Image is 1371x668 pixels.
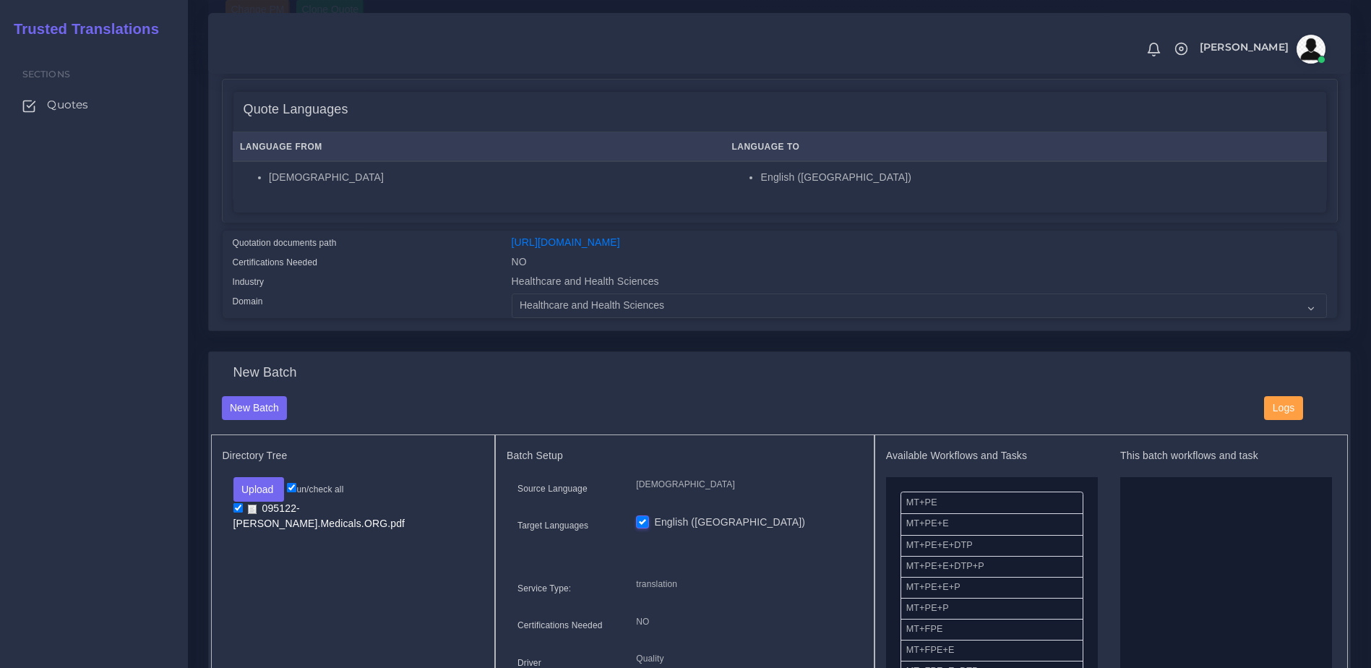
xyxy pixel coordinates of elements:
[287,483,296,492] input: un/check all
[901,619,1083,641] li: MT+FPE
[1192,35,1331,64] a: [PERSON_NAME]avatar
[501,274,1338,294] div: Healthcare and Health Sciences
[901,513,1083,535] li: MT+PE+E
[886,450,1098,462] h5: Available Workflows and Tasks
[233,236,337,249] label: Quotation documents path
[11,90,177,120] a: Quotes
[222,401,288,413] a: New Batch
[724,132,1327,162] th: Language To
[517,519,588,532] label: Target Languages
[517,582,571,595] label: Service Type:
[636,577,851,592] p: translation
[233,275,265,288] label: Industry
[233,256,318,269] label: Certifications Needed
[47,97,88,113] span: Quotes
[233,132,724,162] th: Language From
[636,477,851,492] p: [DEMOGRAPHIC_DATA]
[507,450,863,462] h5: Batch Setup
[760,170,1319,185] li: English ([GEOGRAPHIC_DATA])
[901,598,1083,620] li: MT+PE+P
[512,236,620,248] a: [URL][DOMAIN_NAME]
[244,102,348,118] h4: Quote Languages
[1120,450,1332,462] h5: This batch workflows and task
[287,483,343,496] label: un/check all
[901,556,1083,578] li: MT+PE+E+DTP+P
[22,69,70,80] span: Sections
[233,295,263,308] label: Domain
[233,365,296,381] h4: New Batch
[901,640,1083,661] li: MT+FPE+E
[517,482,588,495] label: Source Language
[222,396,288,421] button: New Batch
[501,254,1338,274] div: NO
[1273,402,1294,414] span: Logs
[654,515,805,530] label: English ([GEOGRAPHIC_DATA])
[1200,42,1289,52] span: [PERSON_NAME]
[636,651,851,667] p: Quality
[636,615,851,630] p: NO
[517,619,603,632] label: Certifications Needed
[269,170,716,185] li: [DEMOGRAPHIC_DATA]
[223,450,484,462] h5: Directory Tree
[233,477,285,502] button: Upload
[233,502,411,531] a: 095122-[PERSON_NAME].Medicals.ORG.pdf
[1297,35,1325,64] img: avatar
[4,20,159,38] h2: Trusted Translations
[4,17,159,41] a: Trusted Translations
[901,535,1083,557] li: MT+PE+E+DTP
[901,577,1083,599] li: MT+PE+E+P
[1264,396,1302,421] button: Logs
[901,492,1083,514] li: MT+PE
